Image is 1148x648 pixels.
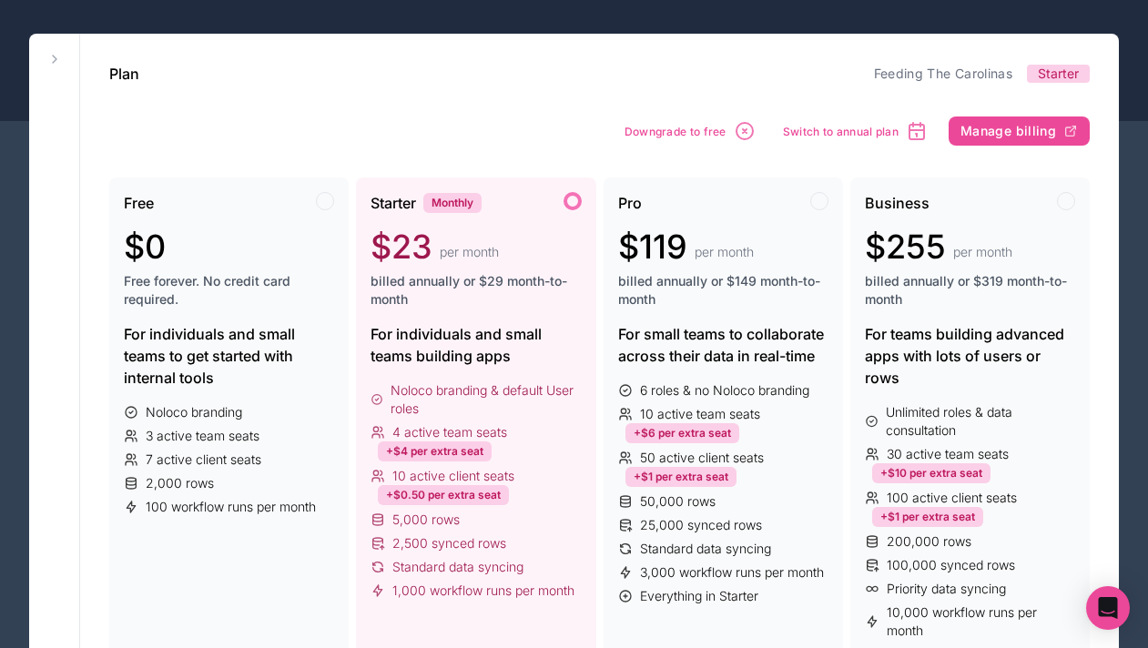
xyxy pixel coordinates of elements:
[378,441,492,461] div: +$4 per extra seat
[640,381,809,400] span: 6 roles & no Noloco branding
[371,192,416,214] span: Starter
[949,116,1090,146] button: Manage billing
[865,323,1075,389] div: For teams building advanced apps with lots of users or rows
[146,474,214,492] span: 2,000 rows
[124,272,334,309] span: Free forever. No credit card required.
[618,228,687,265] span: $119
[783,125,899,138] span: Switch to annual plan
[865,272,1075,309] span: billed annually or $319 month-to-month
[618,272,828,309] span: billed annually or $149 month-to-month
[124,228,166,265] span: $0
[872,463,991,483] div: +$10 per extra seat
[640,516,762,534] span: 25,000 synced rows
[872,507,983,527] div: +$1 per extra seat
[124,323,334,389] div: For individuals and small teams to get started with internal tools
[887,580,1006,598] span: Priority data syncing
[392,423,507,441] span: 4 active team seats
[392,534,506,552] span: 2,500 synced rows
[640,449,764,467] span: 50 active client seats
[640,492,716,511] span: 50,000 rows
[640,587,758,605] span: Everything in Starter
[392,558,523,576] span: Standard data syncing
[625,423,739,443] div: +$6 per extra seat
[423,193,482,213] div: Monthly
[887,556,1015,574] span: 100,000 synced rows
[618,323,828,367] div: For small teams to collaborate across their data in real-time
[618,192,642,214] span: Pro
[865,228,946,265] span: $255
[1038,65,1079,83] span: Starter
[874,66,1012,81] a: Feeding The Carolinas
[392,467,514,485] span: 10 active client seats
[865,192,930,214] span: Business
[625,467,737,487] div: +$1 per extra seat
[887,532,971,551] span: 200,000 rows
[440,243,499,261] span: per month
[886,403,1075,440] span: Unlimited roles & data consultation
[640,405,760,423] span: 10 active team seats
[640,563,824,582] span: 3,000 workflow runs per month
[887,489,1017,507] span: 100 active client seats
[392,582,574,600] span: 1,000 workflow runs per month
[625,125,726,138] span: Downgrade to free
[887,603,1075,640] span: 10,000 workflow runs per month
[777,114,934,148] button: Switch to annual plan
[124,192,154,214] span: Free
[887,445,1009,463] span: 30 active team seats
[695,243,754,261] span: per month
[371,323,581,367] div: For individuals and small teams building apps
[371,228,432,265] span: $23
[960,123,1056,139] span: Manage billing
[146,451,261,469] span: 7 active client seats
[146,403,242,421] span: Noloco branding
[371,272,581,309] span: billed annually or $29 month-to-month
[378,485,509,505] div: +$0.50 per extra seat
[146,427,259,445] span: 3 active team seats
[640,540,771,558] span: Standard data syncing
[391,381,581,418] span: Noloco branding & default User roles
[392,511,460,529] span: 5,000 rows
[109,63,139,85] h1: Plan
[618,114,762,148] button: Downgrade to free
[953,243,1012,261] span: per month
[146,498,316,516] span: 100 workflow runs per month
[1086,586,1130,630] div: Open Intercom Messenger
